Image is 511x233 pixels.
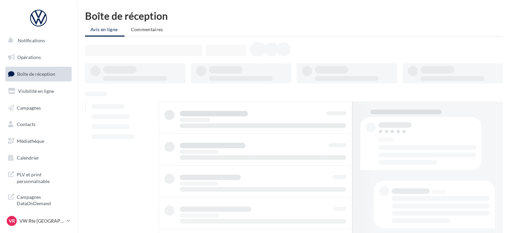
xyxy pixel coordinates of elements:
span: VR [9,218,15,224]
button: Notifications [4,34,70,48]
span: Calendrier [17,155,39,161]
a: Campagnes DataOnDemand [4,190,73,210]
a: Médiathèque [4,134,73,148]
span: PLV et print personnalisable [17,170,69,184]
span: Médiathèque [17,138,44,144]
a: Calendrier [4,151,73,165]
a: VR VW Rte [GEOGRAPHIC_DATA] [5,215,72,227]
a: Campagnes [4,101,73,115]
span: Visibilité en ligne [18,88,54,94]
p: VW Rte [GEOGRAPHIC_DATA] [19,218,64,224]
a: Visibilité en ligne [4,84,73,98]
span: Notifications [18,38,45,43]
a: Contacts [4,117,73,131]
a: Opérations [4,50,73,64]
span: Campagnes [17,105,41,110]
div: Boîte de réception [85,11,503,21]
span: Boîte de réception [17,71,55,77]
span: Campagnes DataOnDemand [17,192,69,207]
span: Opérations [17,54,41,60]
span: Contacts [17,121,35,127]
a: PLV et print personnalisable [4,167,73,187]
a: Boîte de réception [4,67,73,81]
span: Commentaires [131,26,163,32]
